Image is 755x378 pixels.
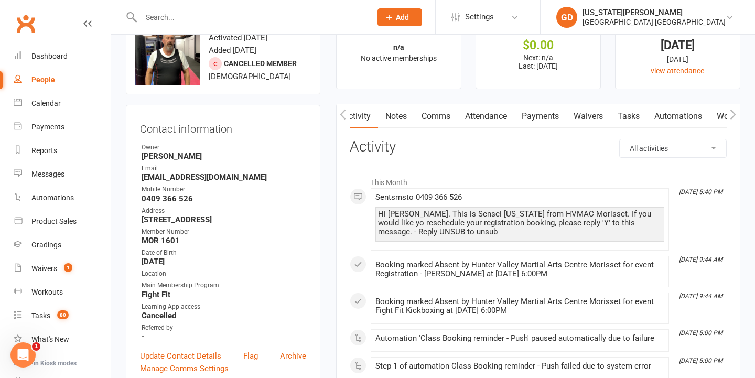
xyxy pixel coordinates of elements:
div: Booking marked Absent by Hunter Valley Martial Arts Centre Morisset for event Registration - [PER... [375,261,664,278]
strong: [STREET_ADDRESS] [142,215,306,224]
a: Activity [336,104,378,128]
div: Hi [PERSON_NAME]. This is Sensei [US_STATE] from HVMAC Morisset. If you would like yo reschedule ... [378,210,662,236]
span: Cancelled member [224,59,297,68]
div: Referred by [142,323,306,333]
a: Workouts [14,280,111,304]
a: Archive [280,350,306,362]
span: No active memberships [361,54,437,62]
i: [DATE] 5:00 PM [679,357,722,364]
a: Dashboard [14,45,111,68]
span: Sent sms to 0409 366 526 [375,192,462,202]
div: Main Membership Program [142,280,306,290]
strong: [DATE] [142,257,306,266]
span: [DEMOGRAPHIC_DATA] [209,72,291,81]
div: Owner [142,143,306,153]
a: What's New [14,328,111,351]
a: Automations [647,104,709,128]
div: Workouts [31,288,63,296]
strong: [EMAIL_ADDRESS][DOMAIN_NAME] [142,172,306,182]
span: 1 [64,263,72,272]
div: [DATE] [625,53,730,65]
div: GD [556,7,577,28]
div: Calendar [31,99,61,107]
a: view attendance [651,67,704,75]
strong: Fight Fit [142,290,306,299]
div: Reports [31,146,57,155]
h3: Activity [350,139,727,155]
div: People [31,75,55,84]
a: Tasks 80 [14,304,111,328]
input: Search... [138,10,364,25]
button: Add [377,8,422,26]
a: Gradings [14,233,111,257]
a: Tasks [610,104,647,128]
iframe: Intercom live chat [10,342,36,368]
div: Step 1 of automation Class Booking reminder - Push failed due to system error [375,362,664,371]
div: Messages [31,170,64,178]
strong: - [142,332,306,341]
time: Added [DATE] [209,46,256,55]
div: Automations [31,193,74,202]
strong: MOR 1601 [142,236,306,245]
strong: [PERSON_NAME] [142,152,306,161]
a: Manage Comms Settings [140,362,229,375]
div: Email [142,164,306,174]
img: image1708415708.png [135,20,200,85]
div: [DATE] [625,40,730,51]
a: Payments [514,104,566,128]
a: Waivers 1 [14,257,111,280]
div: Dashboard [31,52,68,60]
a: Automations [14,186,111,210]
a: Notes [378,104,414,128]
div: Automation 'Class Booking reminder - Push' paused automatically due to failure [375,334,664,343]
div: Gradings [31,241,61,249]
a: Attendance [458,104,514,128]
span: 1 [32,342,40,351]
a: People [14,68,111,92]
div: Product Sales [31,217,77,225]
a: Payments [14,115,111,139]
div: [GEOGRAPHIC_DATA] [GEOGRAPHIC_DATA] [583,17,726,27]
a: Clubworx [13,10,39,37]
span: Settings [465,5,494,29]
strong: Cancelled [142,311,306,320]
i: [DATE] 5:00 PM [679,329,722,337]
p: Next: n/a Last: [DATE] [486,53,591,70]
div: Tasks [31,311,50,320]
time: Activated [DATE] [209,33,267,42]
a: Update Contact Details [140,350,221,362]
div: What's New [31,335,69,343]
a: Reports [14,139,111,163]
div: Location [142,269,306,279]
i: [DATE] 9:44 AM [679,293,722,300]
div: Waivers [31,264,57,273]
div: $0.00 [486,40,591,51]
a: Product Sales [14,210,111,233]
div: Learning App access [142,302,306,312]
span: Add [396,13,409,21]
strong: n/a [393,43,404,51]
div: Address [142,206,306,216]
a: Waivers [566,104,610,128]
a: Flag [243,350,258,362]
i: [DATE] 5:40 PM [679,188,722,196]
li: This Month [350,171,727,188]
a: Comms [414,104,458,128]
div: Mobile Number [142,185,306,195]
div: Date of Birth [142,248,306,258]
div: Payments [31,123,64,131]
span: 80 [57,310,69,319]
div: [US_STATE][PERSON_NAME] [583,8,726,17]
a: Calendar [14,92,111,115]
h3: Contact information [140,119,306,135]
i: [DATE] 9:44 AM [679,256,722,263]
div: Member Number [142,227,306,237]
a: Messages [14,163,111,186]
div: Booking marked Absent by Hunter Valley Martial Arts Centre Morisset for event Fight Fit Kickboxin... [375,297,664,315]
strong: 0409 366 526 [142,194,306,203]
